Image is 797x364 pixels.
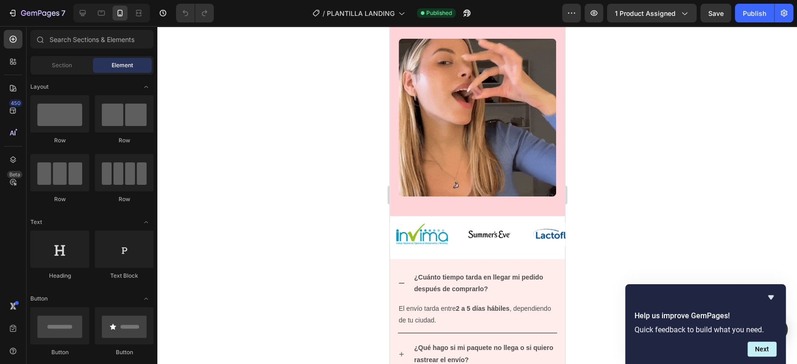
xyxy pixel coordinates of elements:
[327,8,395,18] span: PLANTILLA LANDING
[30,30,154,49] input: Search Sections & Elements
[52,61,72,70] span: Section
[748,342,776,357] button: Next question
[9,99,22,107] div: 450
[30,83,49,91] span: Layout
[135,196,199,220] img: gempages_582524899742974808-c15ee8a1-795e-428e-a3e5-b2d2d8b6abf3.svg
[30,218,42,226] span: Text
[95,136,154,145] div: Row
[735,4,774,22] button: Publish
[139,215,154,230] span: Toggle open
[139,79,154,94] span: Toggle open
[7,171,22,178] div: Beta
[700,4,731,22] button: Save
[139,291,154,306] span: Toggle open
[635,325,776,334] p: Quick feedback to build what you need.
[4,4,70,22] button: 7
[9,277,166,300] p: El envío tarda entre , dependiendo de tu ciudad.
[607,4,697,22] button: 1 product assigned
[390,26,565,364] iframe: Design area
[24,245,166,269] p: ¿Cuánto tiempo tarda en llegar mi pedido después de comprarlo?
[30,348,89,357] div: Button
[323,8,325,18] span: /
[24,316,166,339] p: ¿Qué hago si mi paquete no llega o si quiero rastrear el envío?
[30,136,89,145] div: Row
[112,61,133,70] span: Element
[30,272,89,280] div: Heading
[635,292,776,357] div: Help us improve GemPages!
[426,9,452,17] span: Published
[95,348,154,357] div: Button
[708,9,724,17] span: Save
[765,292,776,303] button: Hide survey
[30,195,89,203] div: Row
[743,8,766,18] div: Publish
[635,310,776,322] h2: Help us improve GemPages!
[66,279,120,286] strong: 2 a 5 días hábiles
[95,195,154,203] div: Row
[61,7,65,19] p: 7
[30,294,48,303] span: Button
[176,4,214,22] div: Undo/Redo
[95,272,154,280] div: Text Block
[615,8,676,18] span: 1 product assigned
